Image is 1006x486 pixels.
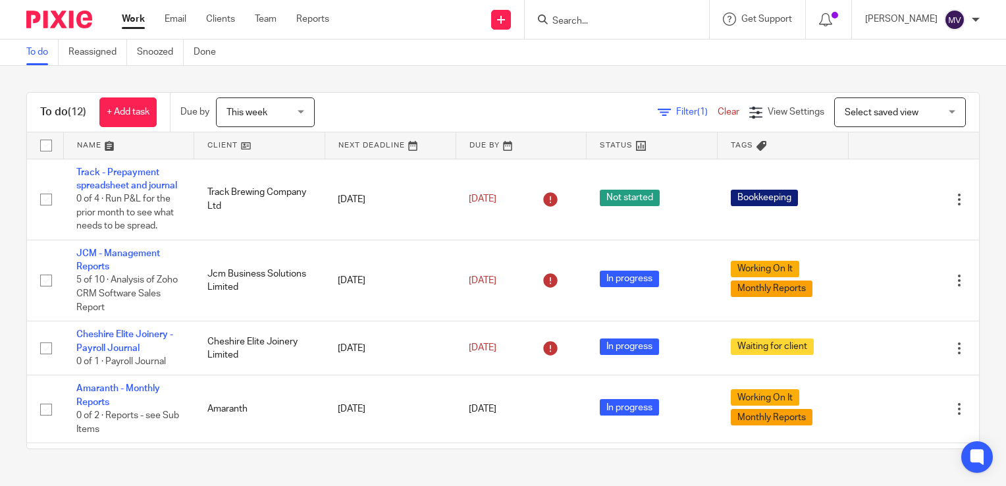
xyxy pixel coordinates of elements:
span: [DATE] [469,404,496,414]
span: 0 of 1 · Payroll Journal [76,357,166,366]
a: Work [122,13,145,26]
a: Amaranth - Monthly Reports [76,384,160,406]
span: (1) [697,107,708,117]
a: Clear [718,107,739,117]
span: Monthly Reports [731,281,812,297]
span: Tags [731,142,753,149]
a: Cheshire Elite Joinery - Payroll Journal [76,330,173,352]
p: Due by [180,105,209,119]
td: Cheshire Elite Joinery Limited [194,321,325,375]
td: [DATE] [325,375,456,443]
span: Bookkeeping [731,190,798,206]
a: Track - Prepayment spreadsheet and journal [76,168,177,190]
span: In progress [600,338,659,355]
span: [DATE] [469,344,496,353]
span: (12) [68,107,86,117]
span: [DATE] [469,194,496,203]
a: Email [165,13,186,26]
td: Amaranth [194,375,325,443]
span: 0 of 2 · Reports - see Sub Items [76,411,179,434]
td: [DATE] [325,321,456,375]
img: Pixie [26,11,92,28]
span: 5 of 10 · Analysis of Zoho CRM Software Sales Report [76,276,178,312]
td: Jcm Business Solutions Limited [194,240,325,321]
a: Snoozed [137,40,184,65]
span: In progress [600,271,659,287]
span: Monthly Reports [731,409,812,425]
span: [DATE] [469,276,496,285]
h1: To do [40,105,86,119]
a: Done [194,40,226,65]
p: [PERSON_NAME] [865,13,938,26]
span: Working On It [731,389,799,406]
span: Filter [676,107,718,117]
span: This week [226,108,267,117]
input: Search [551,16,670,28]
span: In progress [600,399,659,416]
a: Reassigned [68,40,127,65]
a: Reports [296,13,329,26]
span: View Settings [768,107,824,117]
td: Track Brewing Company Ltd [194,159,325,240]
span: Not started [600,190,660,206]
span: Working On It [731,261,799,277]
a: JCM - Management Reports [76,249,160,271]
a: Clients [206,13,235,26]
img: svg%3E [944,9,965,30]
td: [DATE] [325,240,456,321]
a: To do [26,40,59,65]
a: Team [255,13,277,26]
span: Select saved view [845,108,918,117]
td: [DATE] [325,159,456,240]
span: Waiting for client [731,338,814,355]
span: Get Support [741,14,792,24]
span: 0 of 4 · Run P&L for the prior month to see what needs to be spread. [76,194,174,230]
a: + Add task [99,97,157,127]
